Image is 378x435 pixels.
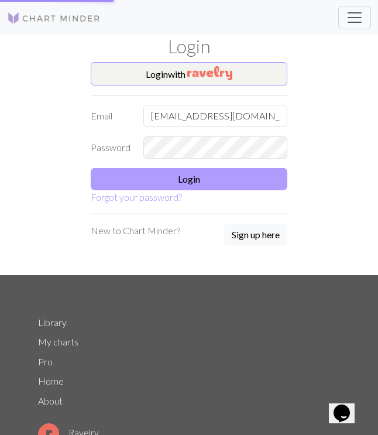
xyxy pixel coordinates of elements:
[38,317,67,328] a: Library
[31,35,347,57] h1: Login
[38,395,63,406] a: About
[91,191,182,203] a: Forgot your password?
[84,105,136,127] label: Email
[91,62,287,85] button: Loginwith
[91,168,287,190] button: Login
[187,66,232,80] img: Ravelry
[38,356,53,367] a: Pro
[329,388,366,423] iframe: chat widget
[338,6,371,29] button: Toggle navigation
[84,136,136,159] label: Password
[91,224,180,238] p: New to Chart Minder?
[38,336,78,347] a: My charts
[224,224,287,246] button: Sign up here
[38,375,64,386] a: Home
[7,11,101,25] img: Logo
[224,224,287,247] a: Sign up here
